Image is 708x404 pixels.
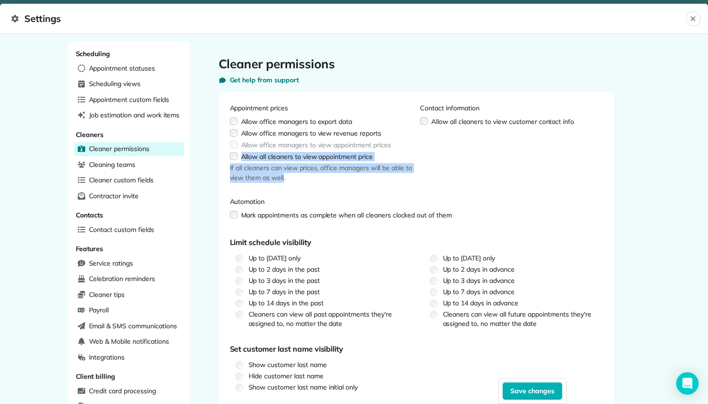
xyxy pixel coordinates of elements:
button: Get help from support [219,75,299,85]
label: Hide customer last name [230,371,417,381]
a: Integrations [74,351,184,365]
label: Mark appointments as complete when all cleaners clocked out of them [241,210,452,220]
span: Contractor invite [89,191,139,201]
span: Scheduling [76,50,111,58]
span: Scheduling views [89,79,140,88]
span: Contact custom fields [89,225,154,234]
span: Get help from support [230,75,299,85]
label: Allow office managers to view revenue reports [241,129,381,138]
span: Credit card processing [89,386,156,396]
span: Cleaner custom fields [89,175,154,185]
span: Cleaners [76,130,104,139]
a: Cleaning teams [74,158,184,172]
label: Up to 7 days in advance [424,287,604,296]
label: Cleaners can view all past appointments they're assigned to, no matter the date [230,310,409,328]
span: Integrations [89,353,125,362]
span: Features [76,245,103,253]
label: Up to [DATE] only [230,253,409,263]
label: Up to 2 days in advance [424,265,604,274]
span: Web & Mobile notifications [89,337,169,346]
a: Contractor invite [74,189,184,203]
button: Close [686,11,701,26]
span: Limit schedule visibility [230,238,311,247]
label: Allow office managers to export data [241,117,353,126]
a: Service ratings [74,257,184,271]
span: Set customer last name visibility [230,344,344,353]
span: Email & SMS communications [89,321,177,331]
a: Scheduling views [74,77,184,91]
label: Show customer last name initial only [230,382,417,392]
label: Allow all cleaners to view customer contact info [431,117,574,126]
span: Appointment statuses [89,64,155,73]
h1: Cleaner permissions [219,57,615,72]
label: Show customer last name [230,360,417,369]
span: Automation [230,197,604,206]
div: Open Intercom Messenger [676,372,699,395]
a: Appointment custom fields [74,93,184,107]
span: Cleaner tips [89,290,125,299]
span: Payroll [89,305,109,315]
label: Allow all cleaners to view appointment price [241,152,373,161]
a: Web & Mobile notifications [74,335,184,349]
a: Email & SMS communications [74,319,184,333]
label: Up to [DATE] only [424,253,604,263]
span: Settings [11,11,686,26]
a: Cleaner custom fields [74,173,184,188]
span: Service ratings [89,259,133,268]
a: Payroll [74,303,184,317]
span: If all cleaners can view prices, office managers will be able to view them as well. [230,164,413,182]
span: Cleaning teams [89,160,135,169]
label: Up to 3 days in the past [230,276,409,285]
span: Appointment custom fields [89,95,169,104]
a: Cleaner permissions [74,142,184,156]
a: Contact custom fields [74,223,184,237]
label: Up to 2 days in the past [230,265,409,274]
span: Client billing [76,372,115,381]
span: Celebration reminders [89,274,155,283]
a: Appointment statuses [74,62,184,76]
span: Cleaner permissions [89,144,149,153]
button: Save changes [502,382,562,400]
span: Save changes [510,386,554,396]
label: Up to 7 days in the past [230,287,409,296]
a: Celebration reminders [74,272,184,286]
label: Up to 3 days in advance [424,276,604,285]
span: Contact information [420,103,604,113]
label: Up to 14 days in advance [424,298,604,308]
span: Appointment prices [230,103,420,113]
a: Credit card processing [74,384,184,398]
a: Cleaner tips [74,288,184,302]
span: Job estimation and work items [89,110,180,120]
a: Job estimation and work items [74,108,184,123]
label: Up to 14 days in the past [230,298,409,308]
label: Cleaners can view all future appointments they're assigned to, no matter the date [424,310,604,328]
label: Allow office managers to view appointment prices [241,140,391,150]
span: Contacts [76,211,103,219]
